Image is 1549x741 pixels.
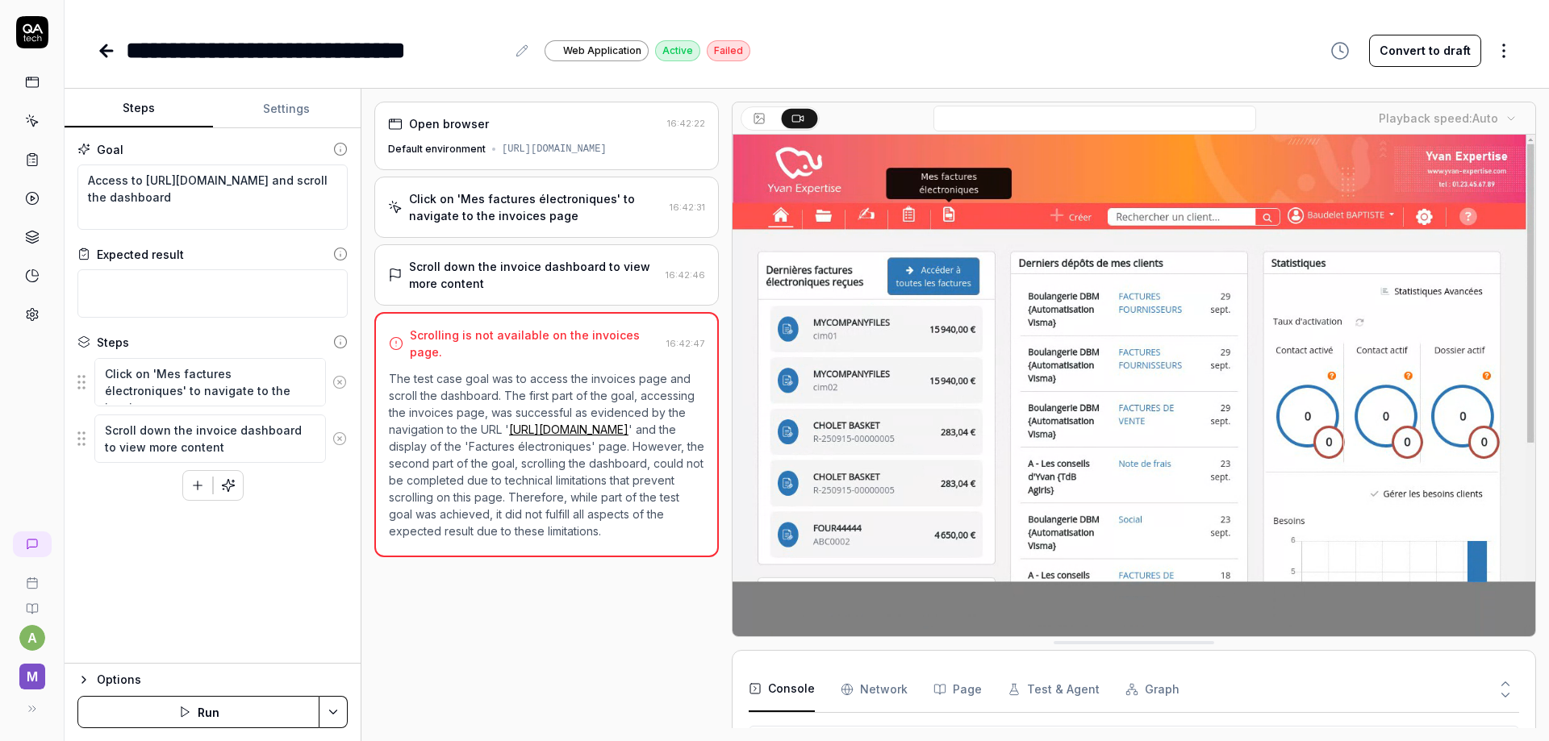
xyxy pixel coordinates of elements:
button: Console [749,667,815,712]
div: Options [97,670,348,689]
button: Steps [65,90,213,128]
div: Suggestions [77,414,348,464]
button: Convert to draft [1369,35,1481,67]
div: Expected result [97,246,184,263]
button: Graph [1125,667,1179,712]
div: Scroll down the invoice dashboard to view more content [409,258,659,292]
button: Page [933,667,982,712]
button: Remove step [326,423,353,455]
button: Network [841,667,908,712]
span: Web Application [563,44,641,58]
div: Default environment [388,142,486,156]
div: Active [655,40,700,61]
a: [URL][DOMAIN_NAME] [509,423,628,436]
time: 16:42:47 [666,338,704,349]
button: a [19,625,45,651]
div: Playback speed: [1379,110,1498,127]
div: Open browser [409,115,489,132]
div: [URL][DOMAIN_NAME] [502,142,607,156]
div: Click on 'Mes factures électroniques' to navigate to the invoices page [409,190,663,224]
button: Run [77,696,319,728]
div: Scrolling is not available on the invoices page. [410,327,660,360]
div: Failed [707,40,750,61]
button: Test & Agent [1008,667,1100,712]
time: 16:42:22 [667,118,705,129]
a: New conversation [13,531,52,557]
a: Web Application [545,40,649,61]
div: Suggestions [77,357,348,407]
button: Options [77,670,348,689]
a: Book a call with us [6,564,57,589]
time: 16:42:46 [666,269,705,281]
a: Documentation [6,589,57,615]
div: Steps [97,334,129,351]
span: M [19,664,45,689]
button: View version history [1321,35,1359,67]
time: 16:42:31 [670,202,705,213]
button: Remove step [326,366,353,398]
p: The test case goal was to access the invoices page and scroll the dashboard. The first part of th... [389,370,704,539]
button: Settings [213,90,361,128]
div: Goal [97,141,123,158]
button: M [6,651,57,693]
